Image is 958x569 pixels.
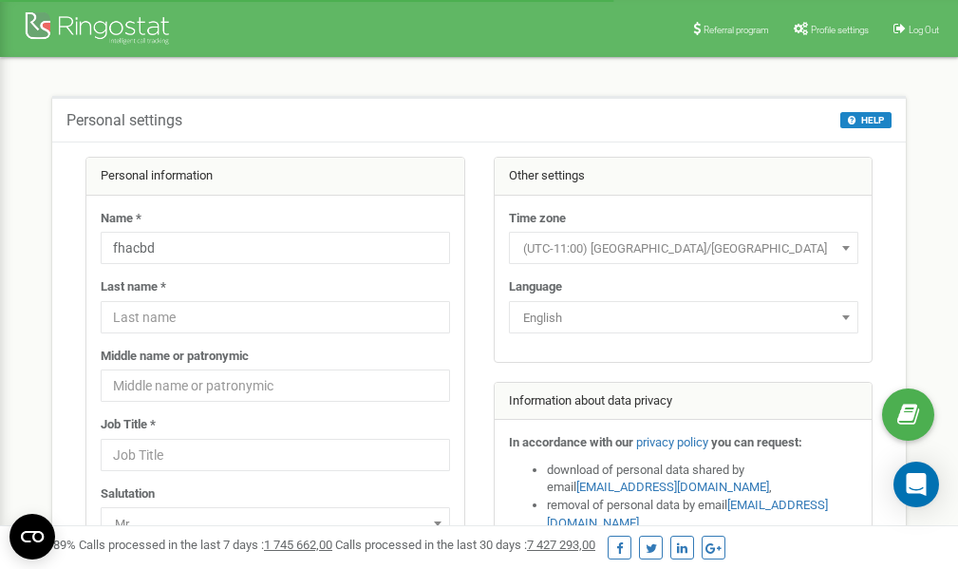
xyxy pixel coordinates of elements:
[79,538,332,552] span: Calls processed in the last 7 days :
[711,435,802,449] strong: you can request:
[509,278,562,296] label: Language
[509,301,858,333] span: English
[509,210,566,228] label: Time zone
[495,383,873,421] div: Information about data privacy
[335,538,595,552] span: Calls processed in the last 30 days :
[811,25,869,35] span: Profile settings
[101,439,450,471] input: Job Title
[101,278,166,296] label: Last name *
[527,538,595,552] u: 7 427 293,00
[101,348,249,366] label: Middle name or patronymic
[509,232,858,264] span: (UTC-11:00) Pacific/Midway
[9,514,55,560] button: Open CMP widget
[101,210,141,228] label: Name *
[576,480,769,494] a: [EMAIL_ADDRESS][DOMAIN_NAME]
[840,112,892,128] button: HELP
[101,301,450,333] input: Last name
[909,25,939,35] span: Log Out
[509,435,633,449] strong: In accordance with our
[66,112,182,129] h5: Personal settings
[547,462,858,497] li: download of personal data shared by email ,
[636,435,708,449] a: privacy policy
[101,416,156,434] label: Job Title *
[704,25,769,35] span: Referral program
[495,158,873,196] div: Other settings
[101,485,155,503] label: Salutation
[893,462,939,507] div: Open Intercom Messenger
[101,232,450,264] input: Name
[516,236,852,262] span: (UTC-11:00) Pacific/Midway
[101,370,450,402] input: Middle name or patronymic
[547,497,858,532] li: removal of personal data by email ,
[101,507,450,540] span: Mr.
[107,511,443,538] span: Mr.
[264,538,332,552] u: 1 745 662,00
[516,305,852,332] span: English
[86,158,464,196] div: Personal information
